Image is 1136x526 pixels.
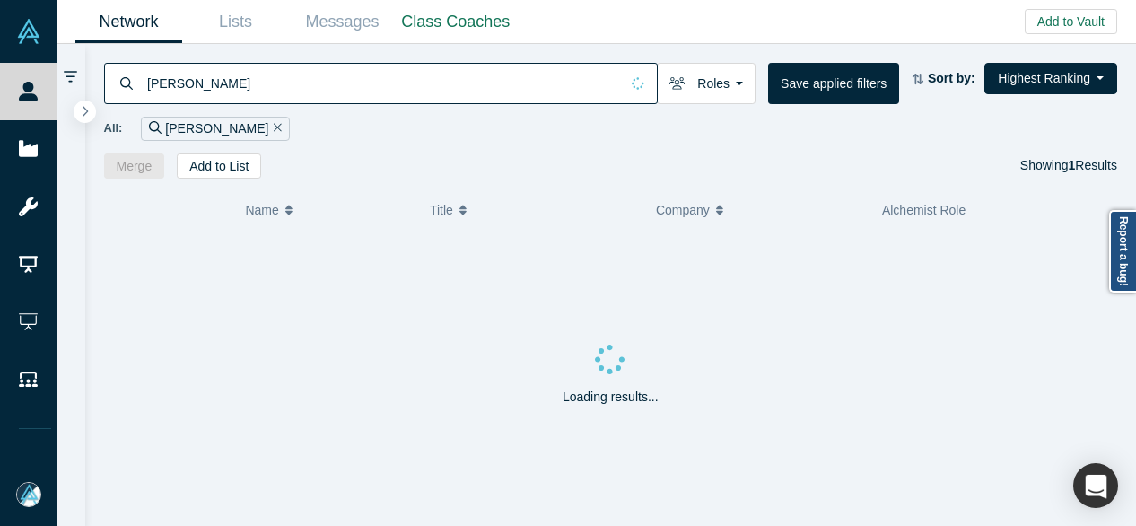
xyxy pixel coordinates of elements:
button: Title [430,191,637,229]
button: Remove Filter [268,118,282,139]
span: Company [656,191,710,229]
button: Roles [657,63,756,104]
a: Network [75,1,182,43]
p: Loading results... [563,388,659,407]
span: Results [1069,158,1117,172]
div: [PERSON_NAME] [141,117,290,141]
strong: 1 [1069,158,1076,172]
span: All: [104,119,123,137]
button: Merge [104,153,165,179]
a: Messages [289,1,396,43]
button: Company [656,191,863,229]
a: Report a bug! [1109,210,1136,293]
button: Add to List [177,153,261,179]
button: Add to Vault [1025,9,1117,34]
img: Mia Scott's Account [16,482,41,507]
img: Alchemist Vault Logo [16,19,41,44]
span: Name [245,191,278,229]
button: Save applied filters [768,63,899,104]
span: Alchemist Role [882,203,966,217]
strong: Sort by: [928,71,975,85]
div: Showing [1020,153,1117,179]
a: Class Coaches [396,1,516,43]
button: Name [245,191,411,229]
span: Title [430,191,453,229]
button: Highest Ranking [984,63,1117,94]
a: Lists [182,1,289,43]
input: Search by name, title, company, summary, expertise, investment criteria or topics of focus [145,62,619,104]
